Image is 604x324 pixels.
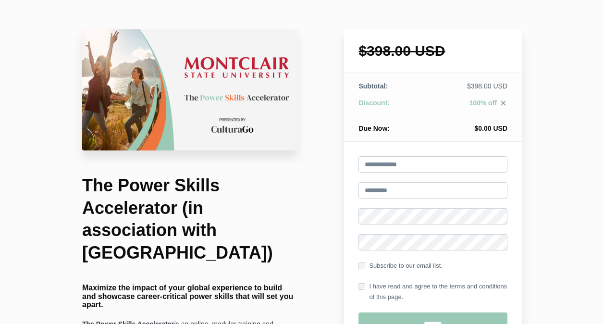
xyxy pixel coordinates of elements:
[358,283,365,290] input: I have read and agree to the terms and conditions of this page.
[82,174,297,264] h1: The Power Skills Accelerator (in association with [GEOGRAPHIC_DATA])
[82,284,297,309] h4: Maximize the impact of your global experience to build and showcase career-critical power skills ...
[499,99,507,107] i: close
[358,82,388,90] span: Subtotal:
[475,125,507,132] span: $0.00 USD
[497,99,507,110] a: close
[358,98,423,116] th: Discount:
[358,281,507,302] label: I have read and agree to the terms and conditions of this page.
[82,29,297,150] img: 22c75da-26a4-67b4-fa6d-d7146dedb322_Montclair.png
[358,262,365,269] input: Subscribe to our email list.
[358,261,442,271] label: Subscribe to our email list.
[358,44,507,58] h1: $398.00 USD
[423,81,507,98] td: $398.00 USD
[469,99,497,107] span: 100% off
[358,116,423,134] th: Due Now:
